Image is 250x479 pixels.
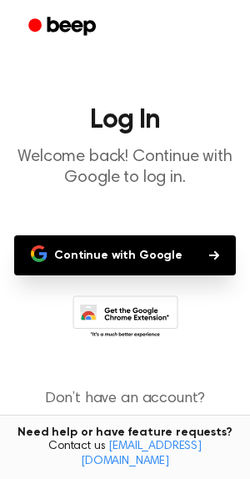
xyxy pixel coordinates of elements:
[14,235,236,275] button: Continue with Google
[17,411,233,433] a: Create an Account
[13,147,237,189] p: Welcome back! Continue with Google to log in.
[17,11,111,43] a: Beep
[81,441,202,467] a: [EMAIL_ADDRESS][DOMAIN_NAME]
[13,107,237,134] h1: Log In
[13,388,237,433] p: Don’t have an account?
[10,440,240,469] span: Contact us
